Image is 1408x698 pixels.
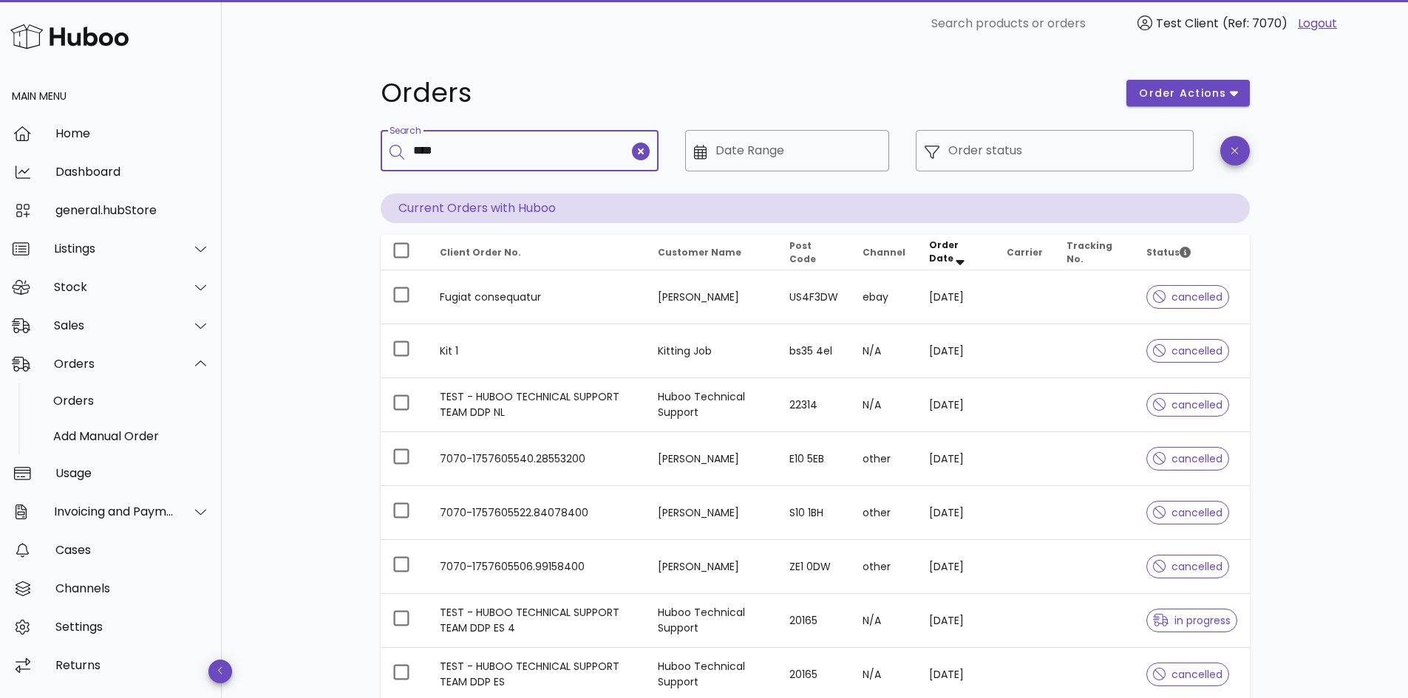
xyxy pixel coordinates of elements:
[53,429,210,443] div: Add Manual Order
[55,543,210,557] div: Cases
[1298,15,1337,32] a: Logout
[428,270,646,324] td: Fugiat consequatur
[917,324,994,378] td: [DATE]
[646,324,778,378] td: Kitting Job
[646,270,778,324] td: [PERSON_NAME]
[1153,615,1231,626] span: in progress
[54,318,174,332] div: Sales
[1153,669,1223,680] span: cancelled
[1222,15,1288,32] span: (Ref: 7070)
[53,394,210,408] div: Orders
[851,235,917,270] th: Channel
[917,235,994,270] th: Order Date: Sorted descending. Activate to remove sorting.
[1153,454,1223,464] span: cancelled
[851,270,917,324] td: ebay
[646,235,778,270] th: Customer Name
[1067,239,1112,265] span: Tracking No.
[917,486,994,540] td: [DATE]
[851,486,917,540] td: other
[1007,246,1043,259] span: Carrier
[1156,15,1219,32] span: Test Client
[55,165,210,179] div: Dashboard
[55,658,210,672] div: Returns
[863,246,905,259] span: Channel
[778,486,851,540] td: S10 1BH
[778,432,851,486] td: E10 5EB
[778,235,851,270] th: Post Code
[917,432,994,486] td: [DATE]
[10,21,129,52] img: Huboo Logo
[381,80,1109,106] h1: Orders
[440,246,521,259] span: Client Order No.
[1055,235,1135,270] th: Tracking No.
[428,324,646,378] td: Kit 1
[1153,507,1223,518] span: cancelled
[917,270,994,324] td: [DATE]
[55,126,210,140] div: Home
[54,504,174,519] div: Invoicing and Payments
[778,540,851,594] td: ZE1 0DW
[1138,86,1227,101] span: order actions
[778,270,851,324] td: US4F3DW
[1146,246,1191,259] span: Status
[54,280,174,294] div: Stock
[55,581,210,595] div: Channels
[851,324,917,378] td: N/A
[851,378,917,432] td: N/A
[646,486,778,540] td: [PERSON_NAME]
[778,594,851,648] td: 20165
[428,540,646,594] td: 7070-1757605506.99158400
[917,594,994,648] td: [DATE]
[646,540,778,594] td: [PERSON_NAME]
[778,378,851,432] td: 22314
[1135,235,1250,270] th: Status
[995,235,1055,270] th: Carrier
[1153,346,1223,356] span: cancelled
[646,594,778,648] td: Huboo Technical Support
[55,620,210,634] div: Settings
[929,239,959,264] span: Order Date
[778,324,851,378] td: bs35 4el
[381,194,1250,223] p: Current Orders with Huboo
[428,486,646,540] td: 7070-1757605522.84078400
[646,378,778,432] td: Huboo Technical Support
[851,432,917,486] td: other
[428,432,646,486] td: 7070-1757605540.28553200
[851,594,917,648] td: N/A
[917,540,994,594] td: [DATE]
[917,378,994,432] td: [DATE]
[851,540,917,594] td: other
[1153,292,1223,302] span: cancelled
[54,357,174,371] div: Orders
[1153,400,1223,410] span: cancelled
[55,466,210,480] div: Usage
[632,143,650,160] button: clear icon
[789,239,816,265] span: Post Code
[55,203,210,217] div: general.hubStore
[54,242,174,256] div: Listings
[1153,561,1223,572] span: cancelled
[428,235,646,270] th: Client Order No.
[390,126,421,137] label: Search
[646,432,778,486] td: [PERSON_NAME]
[658,246,741,259] span: Customer Name
[1126,80,1249,106] button: order actions
[428,594,646,648] td: TEST - HUBOO TECHNICAL SUPPORT TEAM DDP ES 4
[428,378,646,432] td: TEST - HUBOO TECHNICAL SUPPORT TEAM DDP NL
